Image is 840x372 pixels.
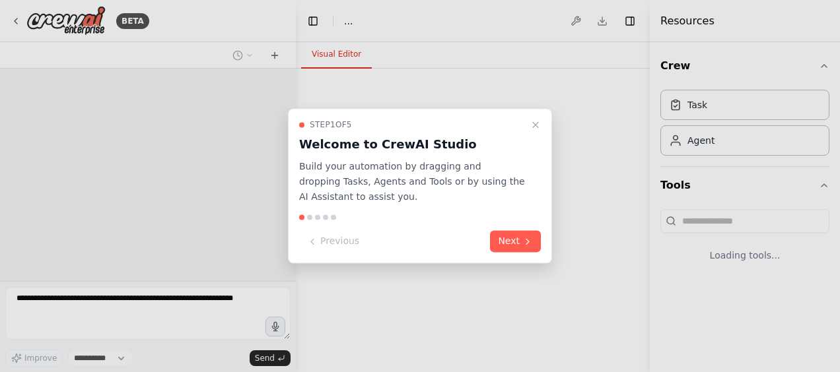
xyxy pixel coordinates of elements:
p: Build your automation by dragging and dropping Tasks, Agents and Tools or by using the AI Assista... [299,159,525,204]
span: Step 1 of 5 [310,119,352,130]
h3: Welcome to CrewAI Studio [299,135,525,154]
button: Next [490,231,541,253]
button: Close walkthrough [528,117,543,133]
button: Previous [299,231,367,253]
button: Hide left sidebar [304,12,322,30]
